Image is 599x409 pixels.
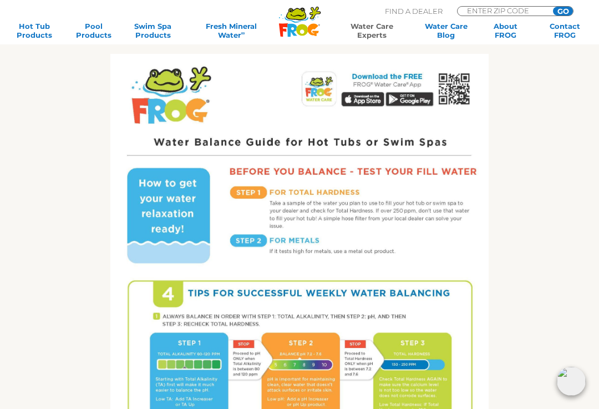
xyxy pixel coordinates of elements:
p: Find A Dealer [385,6,443,16]
img: openIcon [557,367,586,396]
sup: ∞ [241,30,245,36]
input: GO [553,7,573,16]
a: Fresh MineralWater∞ [189,22,273,39]
a: Water CareExperts [334,22,410,39]
a: AboutFROG [483,22,529,39]
a: Water CareBlog [423,22,469,39]
a: Swim SpaProducts [130,22,176,39]
a: ContactFROG [542,22,588,39]
a: Hot TubProducts [11,22,57,39]
a: PoolProducts [70,22,116,39]
input: Zip Code Form [466,7,541,14]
